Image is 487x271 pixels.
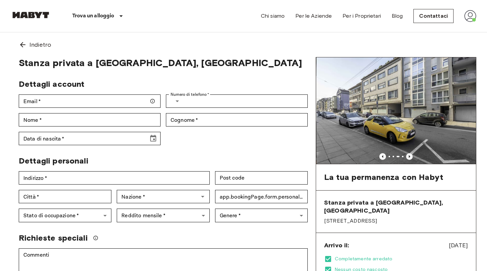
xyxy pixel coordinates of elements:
[335,256,468,262] span: Completamente arredato
[19,94,161,108] div: Email
[19,113,161,126] div: Nome
[93,235,98,241] svg: Faremo il possibile per soddisfare la tua richiesta, ma si prega di notare che non possiamo garan...
[324,199,468,215] span: Stanza privata a [GEOGRAPHIC_DATA], [GEOGRAPHIC_DATA]
[171,94,184,108] button: Select country
[72,12,114,20] p: Trova un alloggio
[19,190,111,203] div: Città
[406,153,413,160] button: Previous image
[215,171,308,185] div: Post code
[166,113,308,126] div: Cognome
[147,132,160,145] button: Choose date
[19,171,210,185] div: Indirizzo
[29,40,51,49] span: Indietro
[379,153,386,160] button: Previous image
[261,12,285,20] a: Chi siamo
[19,79,84,89] span: Dettagli account
[449,241,468,250] span: [DATE]
[150,98,155,104] svg: Assicurati che il tuo indirizzo email sia corretto — ti invieremo i dettagli della tua prenotazio...
[11,32,476,57] a: Indietro
[11,12,51,18] img: Habyt
[19,156,88,166] span: Dettagli personali
[324,172,443,182] span: La tua permanenza con Habyt
[392,12,403,20] a: Blog
[295,12,332,20] a: Per le Aziende
[316,57,476,164] img: Marketing picture of unit DE-09-006-001-04HF
[343,12,381,20] a: Per i Proprietari
[464,10,476,22] img: avatar
[413,9,454,23] a: Contattaci
[19,233,88,243] span: Richieste speciali
[19,57,308,68] span: Stanza privata a [GEOGRAPHIC_DATA], [GEOGRAPHIC_DATA]
[215,190,308,203] div: app.bookingPage.form.personalDetails.fieldLabels.idNumber
[324,217,468,225] span: [STREET_ADDRESS]
[171,91,209,97] label: Numero di telefono
[198,192,207,201] button: Open
[324,241,349,249] span: Arrivo il:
